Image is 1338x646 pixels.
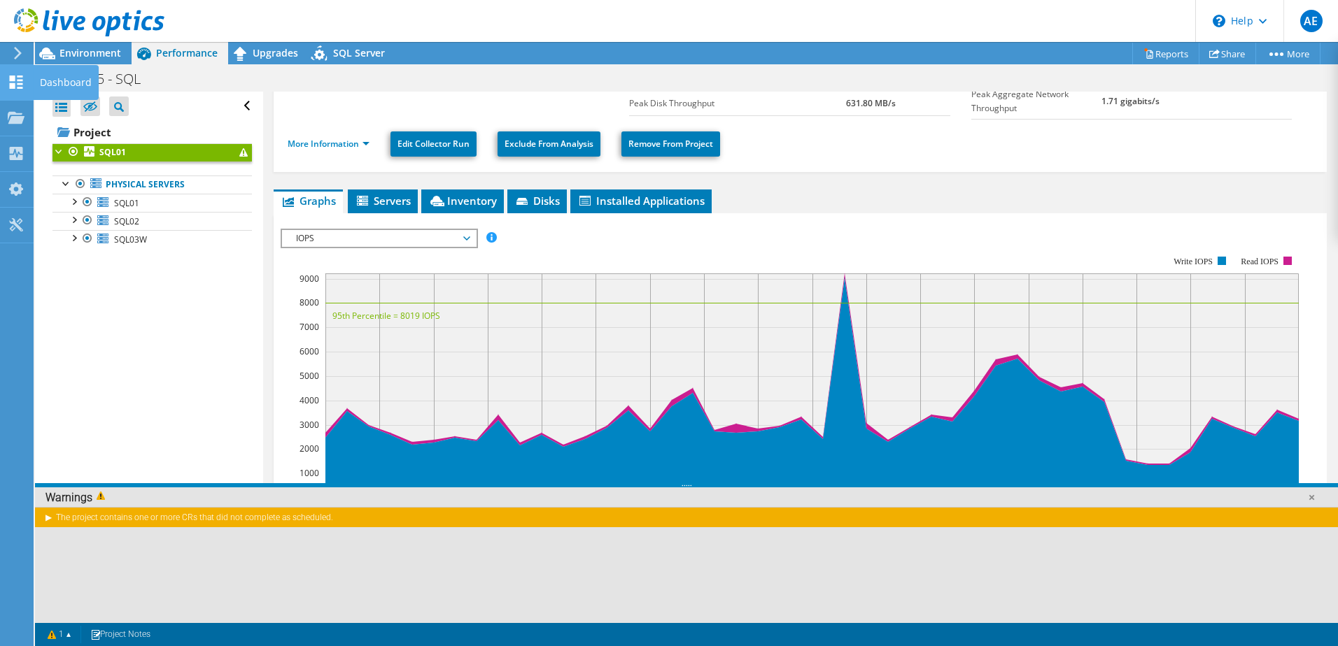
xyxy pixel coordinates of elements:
span: SQL02 [114,215,139,227]
span: Disks [514,194,560,208]
svg: \n [1213,15,1225,27]
span: SQL01 [114,197,139,209]
a: More [1255,43,1321,64]
span: Performance [156,46,218,59]
span: Upgrades [253,46,298,59]
span: AE [1300,10,1323,32]
span: Environment [59,46,121,59]
text: 6000 [300,345,319,357]
b: 1.71 gigabits/s [1101,95,1160,107]
a: Share [1199,43,1256,64]
a: Project Notes [80,626,160,643]
text: Write IOPS [1174,257,1213,266]
a: SQL01 [52,194,252,212]
a: Exclude From Analysis [498,131,600,157]
span: Graphs [281,194,336,208]
span: Servers [355,194,411,208]
text: 1000 [300,467,319,479]
label: Peak Disk Throughput [629,96,846,110]
text: Read IOPS [1241,257,1279,266]
text: 3000 [300,419,319,431]
a: Edit Collector Run [390,131,477,157]
span: SQL03W [114,234,147,245]
span: Installed Applications [577,194,705,208]
div: Warnings [35,487,1338,508]
a: 1 [38,626,81,643]
a: Project [52,121,252,143]
a: Physical Servers [52,175,252,194]
b: 631.80 MB/s [846,97,896,109]
b: SQL01 [99,146,126,158]
span: SQL Server [333,46,385,59]
label: Peak Aggregate Network Throughput [971,87,1102,115]
a: Reports [1132,43,1199,64]
a: SQL01 [52,143,252,161]
text: 95th Percentile = 8019 IOPS [332,310,440,322]
text: 8000 [300,296,319,308]
text: 9000 [300,273,319,285]
text: 7000 [300,321,319,333]
div: The project contains one or more CRs that did not complete as scheduled. [35,507,1338,527]
span: Inventory [428,194,497,208]
a: SQL03W [52,230,252,248]
h1: VPC-015 - SQL [45,71,162,87]
text: 4000 [300,394,319,406]
div: Dashboard [33,65,99,100]
a: More Information [288,138,369,150]
a: SQL02 [52,212,252,230]
span: IOPS [289,230,469,247]
a: Remove From Project [621,131,720,157]
text: 5000 [300,370,319,382]
text: 2000 [300,443,319,454]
